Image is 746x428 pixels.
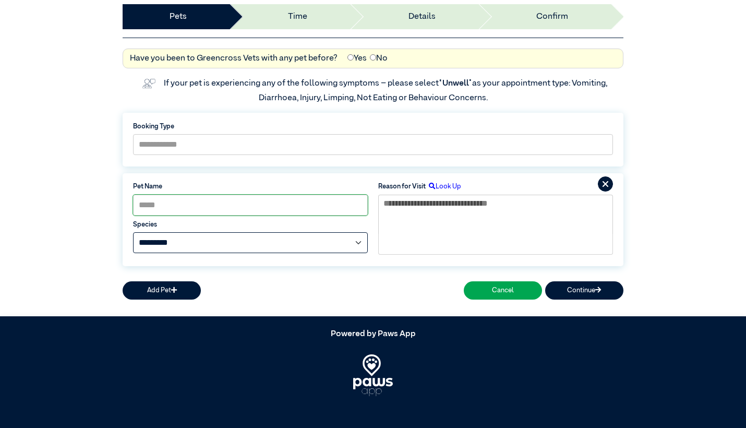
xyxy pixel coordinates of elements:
[347,54,354,61] input: Yes
[139,75,159,92] img: vet
[133,220,368,230] label: Species
[353,354,393,396] img: PawsApp
[164,79,609,102] label: If your pet is experiencing any of the following symptoms – please select as your appointment typ...
[170,10,187,23] a: Pets
[426,182,461,192] label: Look Up
[439,79,472,88] span: “Unwell”
[370,52,388,65] label: No
[545,281,623,300] button: Continue
[378,182,426,192] label: Reason for Visit
[133,182,368,192] label: Pet Name
[464,281,542,300] button: Cancel
[347,52,367,65] label: Yes
[123,329,623,339] h5: Powered by Paws App
[370,54,376,61] input: No
[130,52,338,65] label: Have you been to Greencross Vets with any pet before?
[133,122,613,132] label: Booking Type
[123,281,201,300] button: Add Pet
